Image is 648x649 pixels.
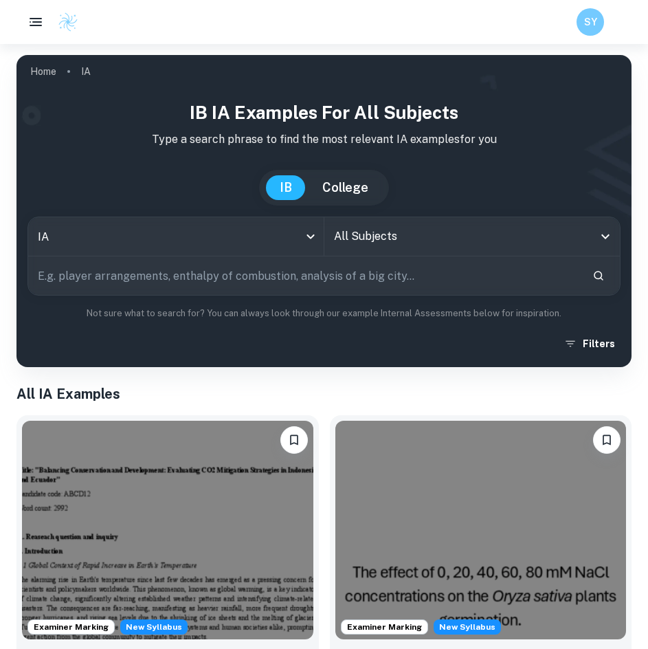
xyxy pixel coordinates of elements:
div: Starting from the May 2026 session, the ESS IA requirements have changed. We created this exempla... [434,619,501,635]
button: Open [596,227,615,246]
h1: All IA Examples [16,384,632,404]
span: Examiner Marking [342,621,427,633]
h6: SY [583,14,599,30]
span: New Syllabus [434,619,501,635]
button: IB [266,175,306,200]
h1: IB IA examples for all subjects [27,99,621,126]
div: IA [28,217,324,256]
button: SY [577,8,604,36]
img: ESS IA example thumbnail: To what extent do diPerent NaCl concentr [335,421,627,639]
img: Clastify logo [58,12,78,32]
p: Type a search phrase to find the most relevant IA examples for you [27,131,621,148]
button: Search [587,264,610,287]
input: E.g. player arrangements, enthalpy of combustion, analysis of a big city... [28,256,581,295]
button: Filters [561,331,621,356]
a: Clastify logo [49,12,78,32]
a: Home [30,62,56,81]
button: College [309,175,382,200]
button: Bookmark [593,426,621,454]
span: Examiner Marking [28,621,114,633]
img: ESS IA example thumbnail: To what extent do CO2 emissions contribu [22,421,313,639]
p: IA [81,64,91,79]
button: Bookmark [280,426,308,454]
img: profile cover [16,55,632,367]
span: New Syllabus [120,619,188,635]
p: Not sure what to search for? You can always look through our example Internal Assessments below f... [27,307,621,320]
div: Starting from the May 2026 session, the ESS IA requirements have changed. We created this exempla... [120,619,188,635]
